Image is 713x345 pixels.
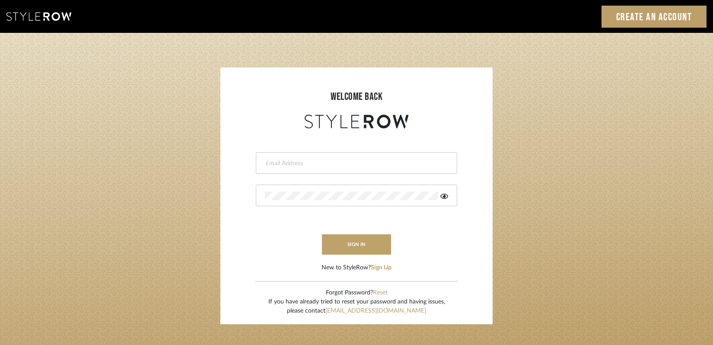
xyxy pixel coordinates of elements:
div: Forgot Password? [268,288,445,297]
button: sign in [322,234,391,255]
a: [EMAIL_ADDRESS][DOMAIN_NAME] [325,308,426,314]
a: Create an Account [602,6,707,28]
button: Sign Up [371,263,392,272]
input: Email Address [265,159,446,168]
div: If you have already tried to reset your password and having issues, please contact [268,297,445,316]
button: Reset [373,288,388,297]
div: New to StyleRow? [321,263,392,272]
div: welcome back [229,89,484,105]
